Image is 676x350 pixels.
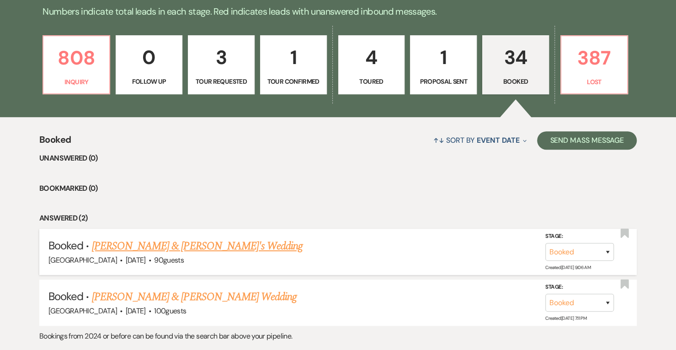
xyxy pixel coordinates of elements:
a: 3Tour Requested [188,35,255,95]
span: Created: [DATE] 9:06 AM [545,264,591,270]
span: Booked [39,133,71,152]
span: 100 guests [154,306,186,316]
p: Booked [488,76,543,86]
a: [PERSON_NAME] & [PERSON_NAME]'s Wedding [92,238,303,254]
p: 0 [122,42,176,73]
span: Booked [48,289,83,303]
p: 387 [567,43,622,73]
p: Toured [344,76,399,86]
p: Bookings from 2024 or before can be found via the search bar above your pipeline. [39,330,637,342]
a: 1Tour Confirmed [260,35,327,95]
p: 1 [266,42,321,73]
a: [PERSON_NAME] & [PERSON_NAME] Wedding [92,289,297,305]
span: Created: [DATE] 7:11 PM [545,315,586,321]
a: 808Inquiry [43,35,110,95]
p: 808 [49,43,104,73]
p: Proposal Sent [416,76,471,86]
li: Answered (2) [39,212,637,224]
button: Send Mass Message [537,131,637,150]
p: 34 [488,42,543,73]
span: [GEOGRAPHIC_DATA] [48,255,117,265]
p: Follow Up [122,76,176,86]
li: Bookmarked (0) [39,183,637,194]
li: Unanswered (0) [39,152,637,164]
p: 1 [416,42,471,73]
span: [DATE] [126,306,146,316]
p: Tour Requested [194,76,249,86]
p: 3 [194,42,249,73]
span: Event Date [477,135,519,145]
span: 90 guests [154,255,184,265]
a: 387Lost [560,35,628,95]
button: Sort By Event Date [430,128,530,152]
p: Tour Confirmed [266,76,321,86]
a: 34Booked [482,35,549,95]
p: Inquiry [49,77,104,87]
p: 4 [344,42,399,73]
a: 0Follow Up [116,35,182,95]
a: 4Toured [338,35,405,95]
label: Stage: [545,231,614,241]
span: [GEOGRAPHIC_DATA] [48,306,117,316]
span: ↑↓ [433,135,444,145]
a: 1Proposal Sent [410,35,477,95]
span: Booked [48,238,83,253]
p: Lost [567,77,622,87]
label: Stage: [545,282,614,292]
span: [DATE] [126,255,146,265]
p: Numbers indicate total leads in each stage. Red indicates leads with unanswered inbound messages. [9,4,667,19]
